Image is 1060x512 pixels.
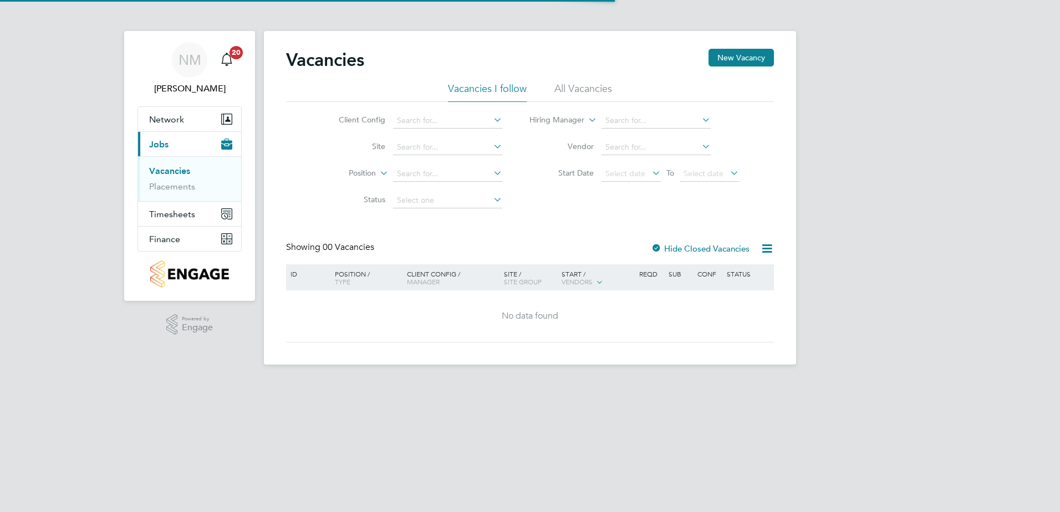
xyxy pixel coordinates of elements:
[124,31,255,301] nav: Main navigation
[288,264,327,283] div: ID
[602,140,711,155] input: Search for...
[312,168,376,179] label: Position
[407,277,440,286] span: Manager
[216,42,238,78] a: 20
[166,314,213,335] a: Powered byEngage
[393,140,502,155] input: Search for...
[393,193,502,208] input: Select one
[150,260,228,288] img: countryside-properties-logo-retina.png
[663,166,677,180] span: To
[149,181,195,192] a: Placements
[562,277,593,286] span: Vendors
[137,42,242,95] a: NM[PERSON_NAME]
[286,49,364,71] h2: Vacancies
[530,168,594,178] label: Start Date
[393,166,502,182] input: Search for...
[149,114,184,125] span: Network
[393,113,502,129] input: Search for...
[559,264,636,292] div: Start /
[138,227,241,251] button: Finance
[138,132,241,156] button: Jobs
[322,141,385,151] label: Site
[448,82,527,102] li: Vacancies I follow
[636,264,665,283] div: Reqd
[138,156,241,201] div: Jobs
[695,264,723,283] div: Conf
[554,82,612,102] li: All Vacancies
[709,49,774,66] button: New Vacancy
[286,242,376,253] div: Showing
[327,264,404,291] div: Position /
[149,166,190,176] a: Vacancies
[137,82,242,95] span: Nicola Meacham
[504,277,542,286] span: Site Group
[501,264,559,291] div: Site /
[651,243,750,254] label: Hide Closed Vacancies
[137,260,242,288] a: Go to home page
[230,46,243,59] span: 20
[182,314,213,324] span: Powered by
[530,141,594,151] label: Vendor
[149,209,195,219] span: Timesheets
[322,115,385,125] label: Client Config
[179,53,201,67] span: NM
[602,113,711,129] input: Search for...
[323,242,374,253] span: 00 Vacancies
[322,194,385,204] label: Status
[149,234,180,244] span: Finance
[605,168,645,178] span: Select date
[182,323,213,332] span: Engage
[335,277,350,286] span: Type
[138,202,241,226] button: Timesheets
[404,264,501,291] div: Client Config /
[724,264,772,283] div: Status
[138,107,241,131] button: Network
[684,168,723,178] span: Select date
[149,139,169,150] span: Jobs
[666,264,695,283] div: Sub
[288,310,772,322] div: No data found
[521,115,584,126] label: Hiring Manager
